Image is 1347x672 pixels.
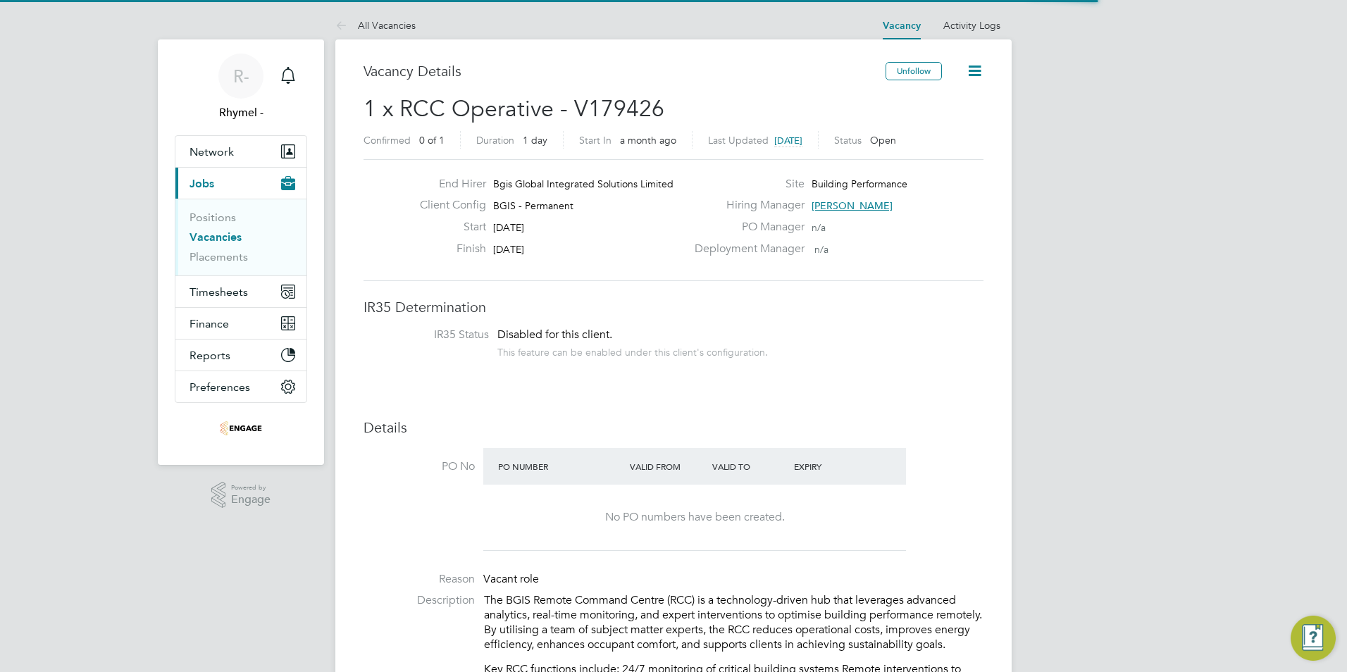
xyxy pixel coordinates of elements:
[686,177,805,192] label: Site
[409,177,486,192] label: End Hirer
[220,417,262,440] img: thrivesw-logo-retina.png
[812,221,826,234] span: n/a
[364,459,475,474] label: PO No
[409,242,486,256] label: Finish
[231,494,271,506] span: Engage
[211,482,271,509] a: Powered byEngage
[364,593,475,608] label: Description
[190,145,234,158] span: Network
[493,178,673,190] span: Bgis Global Integrated Solutions Limited
[774,135,802,147] span: [DATE]
[190,317,229,330] span: Finance
[364,62,886,80] h3: Vacancy Details
[175,371,306,402] button: Preferences
[483,572,539,586] span: Vacant role
[579,134,612,147] label: Start In
[175,168,306,199] button: Jobs
[497,328,612,342] span: Disabled for this client.
[175,104,307,121] span: Rhymel -
[231,482,271,494] span: Powered by
[419,134,445,147] span: 0 of 1
[409,220,486,235] label: Start
[175,276,306,307] button: Timesheets
[364,95,664,123] span: 1 x RCC Operative - V179426
[378,328,489,342] label: IR35 Status
[812,178,907,190] span: Building Performance
[175,136,306,167] button: Network
[709,454,791,479] div: Valid To
[686,220,805,235] label: PO Manager
[364,418,983,437] h3: Details
[476,134,514,147] label: Duration
[886,62,942,80] button: Unfollow
[175,417,307,440] a: Go to home page
[190,250,248,263] a: Placements
[1291,616,1336,661] button: Engage Resource Center
[943,19,1000,32] a: Activity Logs
[870,134,896,147] span: Open
[364,298,983,316] h3: IR35 Determination
[190,349,230,362] span: Reports
[686,198,805,213] label: Hiring Manager
[175,308,306,339] button: Finance
[493,243,524,256] span: [DATE]
[626,454,709,479] div: Valid From
[175,54,307,121] a: R-Rhymel -
[814,243,828,256] span: n/a
[497,342,768,359] div: This feature can be enabled under this client's configuration.
[883,20,921,32] a: Vacancy
[175,199,306,275] div: Jobs
[686,242,805,256] label: Deployment Manager
[190,380,250,394] span: Preferences
[484,593,983,652] p: The BGIS Remote Command Centre (RCC) is a technology-driven hub that leverages advanced analytics...
[620,134,676,147] span: a month ago
[175,340,306,371] button: Reports
[364,572,475,587] label: Reason
[364,134,411,147] label: Confirmed
[158,39,324,465] nav: Main navigation
[190,285,248,299] span: Timesheets
[497,510,892,525] div: No PO numbers have been created.
[409,198,486,213] label: Client Config
[812,199,893,212] span: [PERSON_NAME]
[190,177,214,190] span: Jobs
[335,19,416,32] a: All Vacancies
[708,134,769,147] label: Last Updated
[834,134,862,147] label: Status
[493,221,524,234] span: [DATE]
[233,67,249,85] span: R-
[190,230,242,244] a: Vacancies
[190,211,236,224] a: Positions
[523,134,547,147] span: 1 day
[495,454,626,479] div: PO Number
[493,199,573,212] span: BGIS - Permanent
[790,454,873,479] div: Expiry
